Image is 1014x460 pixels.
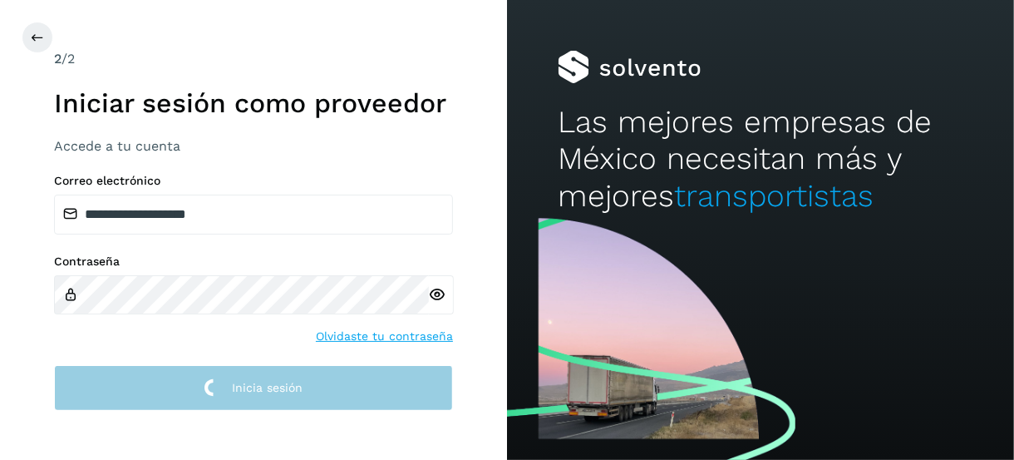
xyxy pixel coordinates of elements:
label: Contraseña [54,255,453,269]
div: /2 [54,49,453,69]
h1: Iniciar sesión como proveedor [54,87,453,119]
button: Inicia sesión [54,365,453,411]
h2: Las mejores empresas de México necesitan más y mejores [558,104,963,215]
h3: Accede a tu cuenta [54,138,453,154]
span: Inicia sesión [232,382,303,393]
label: Correo electrónico [54,174,453,188]
span: 2 [54,51,62,67]
a: Olvidaste tu contraseña [316,328,453,345]
span: transportistas [674,178,874,214]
